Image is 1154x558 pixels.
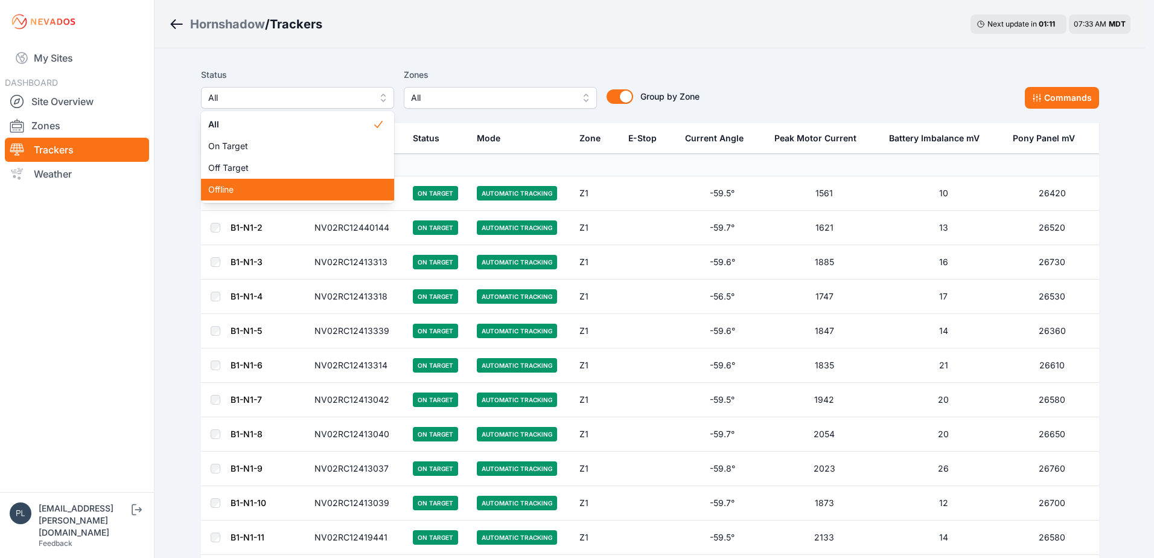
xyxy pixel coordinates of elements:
span: All [208,118,372,130]
div: All [201,111,394,203]
button: All [201,87,394,109]
span: On Target [208,140,372,152]
span: All [208,91,370,105]
span: Offline [208,184,372,196]
span: Off Target [208,162,372,174]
